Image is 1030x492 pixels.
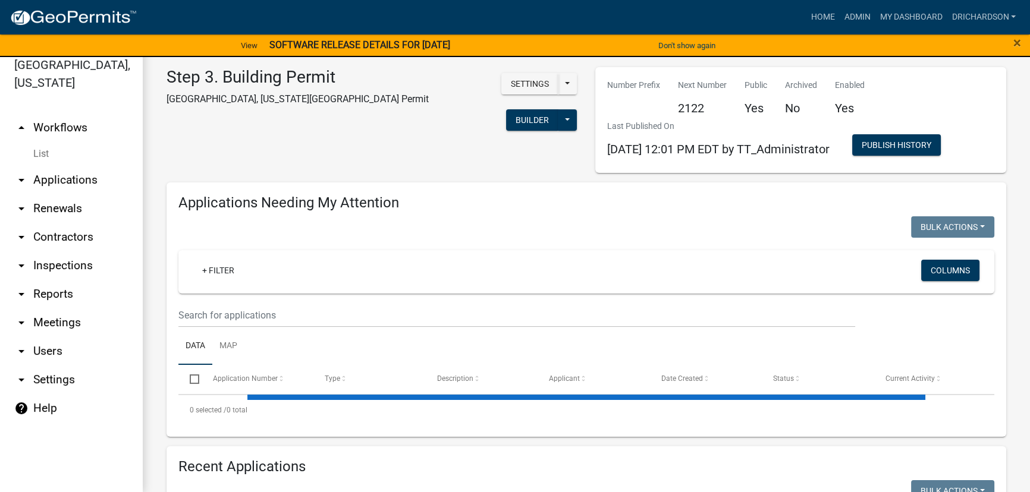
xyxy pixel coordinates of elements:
span: Application Number [213,374,278,383]
span: 0 selected / [190,406,227,414]
a: Map [212,327,244,365]
a: View [236,36,262,55]
a: Admin [839,6,875,29]
span: [DATE] 12:01 PM EDT by TT_Administrator [607,142,830,156]
strong: SOFTWARE RELEASE DETAILS FOR [DATE] [269,39,450,51]
h5: Yes [745,101,767,115]
button: Publish History [852,134,941,156]
i: arrow_drop_down [14,173,29,187]
p: Last Published On [607,120,830,133]
datatable-header-cell: Type [313,365,426,393]
span: Status [773,374,794,383]
datatable-header-cell: Current Activity [874,365,986,393]
i: arrow_drop_up [14,121,29,135]
h5: 2122 [678,101,727,115]
span: Type [325,374,340,383]
i: arrow_drop_down [14,201,29,216]
div: 0 total [178,395,994,425]
button: Close [1013,36,1021,50]
h4: Applications Needing My Attention [178,194,994,212]
i: arrow_drop_down [14,373,29,387]
p: [GEOGRAPHIC_DATA], [US_STATE][GEOGRAPHIC_DATA] Permit [167,92,429,106]
button: Settings [501,73,558,94]
a: My Dashboard [875,6,947,29]
h5: Yes [835,101,865,115]
datatable-header-cell: Select [178,365,201,393]
i: arrow_drop_down [14,344,29,358]
p: Public [745,79,767,92]
p: Enabled [835,79,865,92]
i: arrow_drop_down [14,287,29,301]
button: Bulk Actions [911,216,994,238]
a: Home [806,6,839,29]
datatable-header-cell: Date Created [649,365,762,393]
datatable-header-cell: Description [425,365,538,393]
h4: Recent Applications [178,458,994,475]
a: + Filter [193,260,244,281]
a: drichardson [947,6,1020,29]
span: Date Created [661,374,703,383]
h3: Step 3. Building Permit [167,67,429,87]
a: Data [178,327,212,365]
datatable-header-cell: Status [762,365,874,393]
datatable-header-cell: Applicant [538,365,650,393]
button: Don't show again [654,36,720,55]
span: Current Activity [885,374,935,383]
h5: No [785,101,817,115]
i: help [14,401,29,415]
datatable-header-cell: Application Number [201,365,313,393]
span: × [1013,34,1021,51]
span: Description [437,374,473,383]
i: arrow_drop_down [14,258,29,273]
span: Applicant [549,374,580,383]
input: Search for applications [178,303,855,327]
p: Number Prefix [607,79,660,92]
button: Builder [506,109,558,131]
i: arrow_drop_down [14,316,29,330]
button: Columns [921,260,979,281]
i: arrow_drop_down [14,230,29,244]
p: Archived [785,79,817,92]
p: Next Number [678,79,727,92]
wm-modal-confirm: Workflow Publish History [852,141,941,150]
